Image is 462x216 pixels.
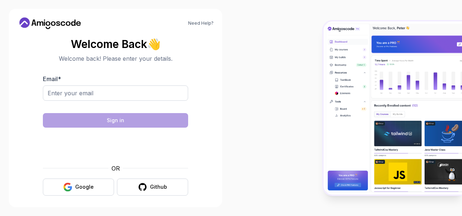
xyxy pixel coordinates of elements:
[43,54,188,63] p: Welcome back! Please enter your details.
[117,179,188,196] button: Github
[146,36,163,52] span: 👋
[75,183,94,191] div: Google
[43,179,114,196] button: Google
[43,113,188,128] button: Sign in
[188,20,214,26] a: Need Help?
[150,183,167,191] div: Github
[43,75,61,83] label: Email *
[43,38,188,50] h2: Welcome Back
[112,164,120,173] p: OR
[324,21,462,194] img: Amigoscode Dashboard
[107,117,124,124] div: Sign in
[61,132,170,160] iframe: Widget contenant une case à cocher pour le défi de sécurité hCaptcha
[43,85,188,101] input: Enter your email
[17,17,83,29] a: Home link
